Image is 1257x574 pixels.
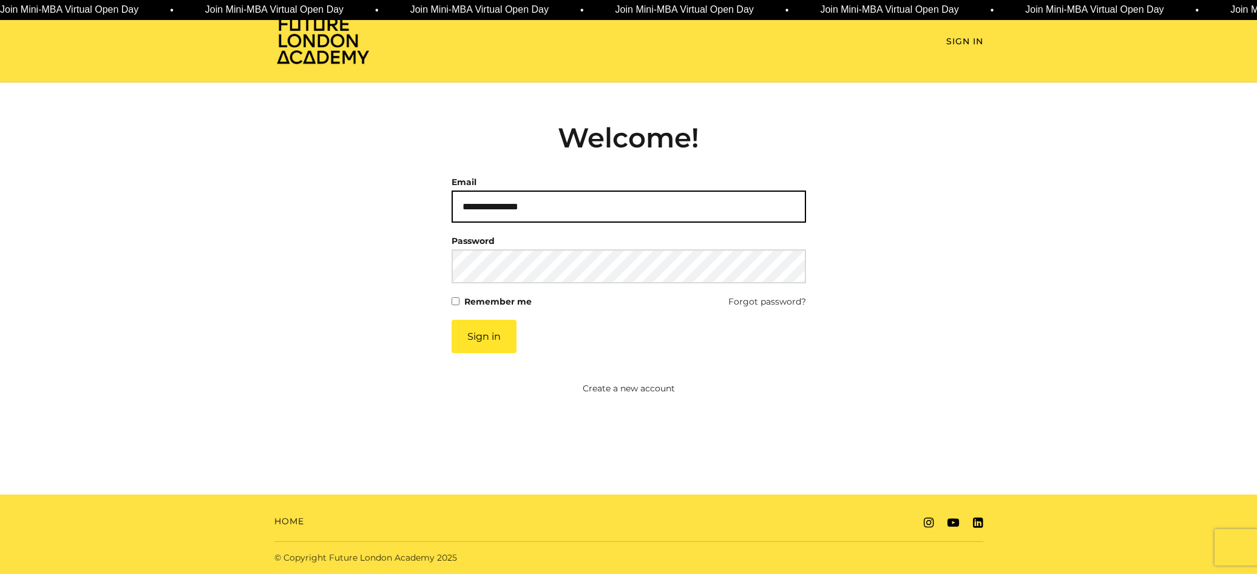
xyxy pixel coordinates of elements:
span: • [991,3,994,18]
a: Sign In [946,35,983,48]
label: Remember me [464,293,532,310]
span: • [170,3,174,18]
span: • [580,3,584,18]
a: Forgot password? [728,293,806,310]
div: © Copyright Future London Academy 2025 [265,552,629,564]
label: Email [452,174,476,191]
span: • [375,3,379,18]
a: Create a new account [392,382,865,395]
button: Sign in [452,320,517,353]
span: • [1196,3,1199,18]
img: Home Page [274,16,371,65]
label: Password [452,232,495,249]
a: Home [274,515,304,528]
span: • [785,3,789,18]
h2: Welcome! [452,121,806,154]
